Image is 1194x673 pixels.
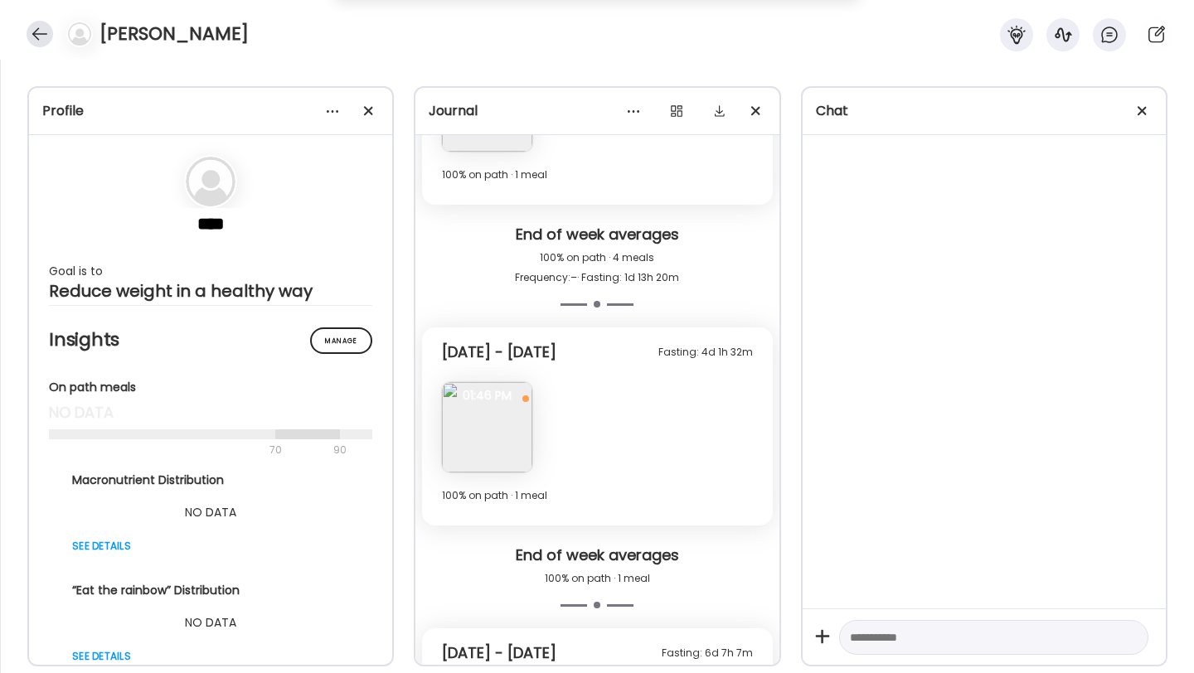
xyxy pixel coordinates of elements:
[72,472,349,489] div: Macronutrient Distribution
[72,502,349,522] div: NO DATA
[442,165,752,185] div: 100% on path · 1 meal
[49,281,372,301] div: Reduce weight in a healthy way
[662,643,753,663] div: Fasting: 6d 7h 7m
[49,403,372,423] div: no data
[442,643,556,663] div: [DATE] - [DATE]
[99,21,249,47] h4: [PERSON_NAME]
[72,582,349,599] div: “Eat the rainbow” Distribution
[816,101,1153,121] div: Chat
[429,225,765,248] div: End of week averages
[49,327,372,352] h2: Insights
[429,248,765,288] div: 100% on path · 4 meals Frequency: · Fasting: 1d 13h 20m
[429,545,765,569] div: End of week averages
[442,382,532,472] img: images%2FAw46pZ9kYwVWWOlJesLJI2Yi82g2%2F0pK5tFLWnDF0Was0vzLv%2FrMQYZdeYJDuDxDWKHJLc_240
[570,270,577,284] span: –
[49,261,372,281] div: Goal is to
[442,342,556,362] div: [DATE] - [DATE]
[332,440,348,460] div: 90
[310,327,372,354] div: Manage
[658,342,753,362] div: Fasting: 4d 1h 32m
[68,22,91,46] img: bg-avatar-default.svg
[429,569,765,588] div: 100% on path · 1 meal
[49,379,372,396] div: On path meals
[72,612,349,632] div: NO DATA
[42,101,379,121] div: Profile
[442,486,752,506] div: 100% on path · 1 meal
[49,440,328,460] div: 70
[442,388,532,403] span: 01:46 PM
[186,157,235,206] img: bg-avatar-default.svg
[429,101,765,121] div: Journal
